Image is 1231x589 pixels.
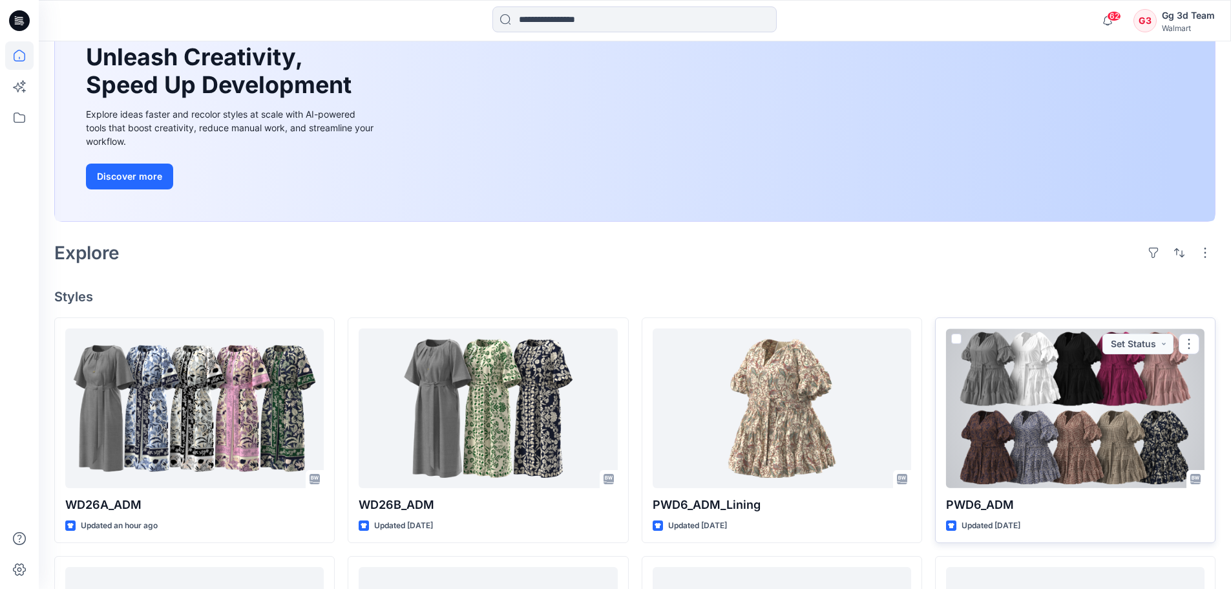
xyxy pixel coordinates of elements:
button: Discover more [86,164,173,189]
p: Updated an hour ago [81,519,158,533]
h2: Explore [54,242,120,263]
h4: Styles [54,289,1215,305]
p: Updated [DATE] [374,519,433,533]
p: Updated [DATE] [668,519,727,533]
a: WD26B_ADM [359,328,617,488]
div: Explore ideas faster and recolor styles at scale with AI-powered tools that boost creativity, red... [86,107,377,148]
div: Gg 3d Team [1162,8,1215,23]
p: WD26A_ADM [65,496,324,514]
a: WD26A_ADM [65,328,324,488]
span: 62 [1107,11,1121,21]
div: Walmart [1162,23,1215,33]
div: G3 [1133,9,1157,32]
a: Discover more [86,164,377,189]
a: PWD6_ADM [946,328,1205,488]
p: Updated [DATE] [962,519,1020,533]
a: PWD6_ADM_Lining [653,328,911,488]
p: PWD6_ADM [946,496,1205,514]
p: PWD6_ADM_Lining [653,496,911,514]
p: WD26B_ADM [359,496,617,514]
h1: Unleash Creativity, Speed Up Development [86,43,357,99]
